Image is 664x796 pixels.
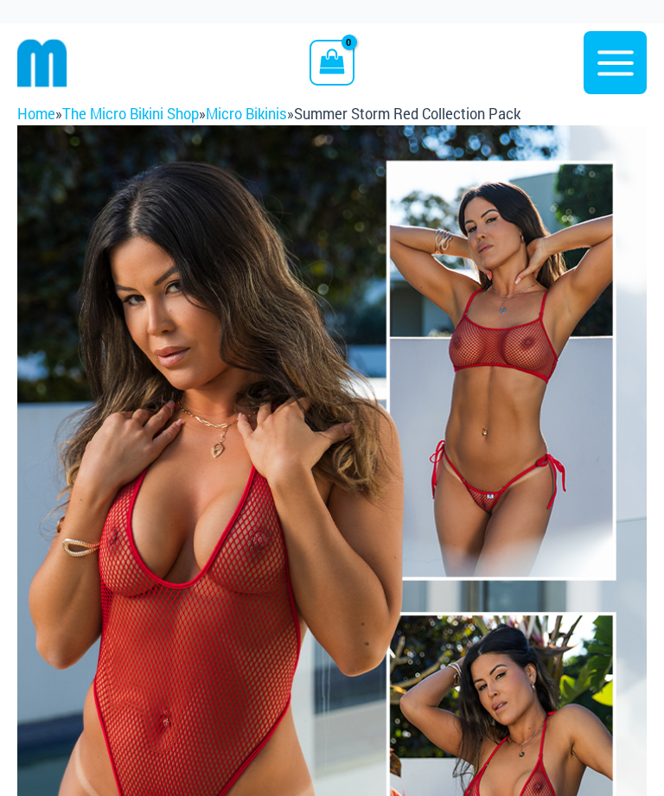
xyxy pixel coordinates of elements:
[17,38,67,88] img: cropped mm emblem
[310,40,354,85] a: View Shopping Cart, empty
[17,105,520,123] span: » » »
[62,105,199,123] a: The Micro Bikini Shop
[294,105,520,123] span: Summer Storm Red Collection Pack
[17,105,55,123] a: Home
[206,105,287,123] a: Micro Bikinis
